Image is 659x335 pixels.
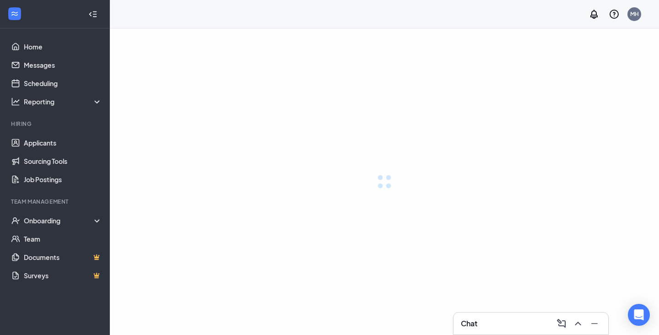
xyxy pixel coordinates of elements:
[24,170,102,189] a: Job Postings
[586,316,601,331] button: Minimize
[24,248,102,266] a: DocumentsCrown
[24,266,102,285] a: SurveysCrown
[630,10,639,18] div: MH
[24,56,102,74] a: Messages
[628,304,650,326] div: Open Intercom Messenger
[461,319,477,329] h3: Chat
[24,152,102,170] a: Sourcing Tools
[589,9,600,20] svg: Notifications
[24,134,102,152] a: Applicants
[10,9,19,18] svg: WorkstreamLogo
[24,97,103,106] div: Reporting
[11,216,20,225] svg: UserCheck
[556,318,567,329] svg: ComposeMessage
[11,97,20,106] svg: Analysis
[24,38,102,56] a: Home
[11,120,100,128] div: Hiring
[11,198,100,205] div: Team Management
[24,74,102,92] a: Scheduling
[24,230,102,248] a: Team
[573,318,583,329] svg: ChevronUp
[24,216,103,225] div: Onboarding
[88,10,97,19] svg: Collapse
[570,316,584,331] button: ChevronUp
[609,9,620,20] svg: QuestionInfo
[553,316,568,331] button: ComposeMessage
[589,318,600,329] svg: Minimize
